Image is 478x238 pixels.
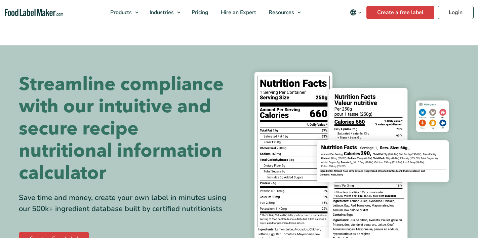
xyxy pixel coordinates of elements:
[345,6,366,19] button: Change language
[366,6,434,19] a: Create a free label
[5,9,64,16] a: Food Label Maker homepage
[438,6,474,19] a: Login
[108,9,132,16] span: Products
[19,192,234,214] div: Save time and money, create your own label in minutes using our 500k+ ingredient database built b...
[148,9,174,16] span: Industries
[267,9,295,16] span: Resources
[190,9,209,16] span: Pricing
[219,9,257,16] span: Hire an Expert
[19,73,234,184] h1: Streamline compliance with our intuitive and secure recipe nutritional information calculator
